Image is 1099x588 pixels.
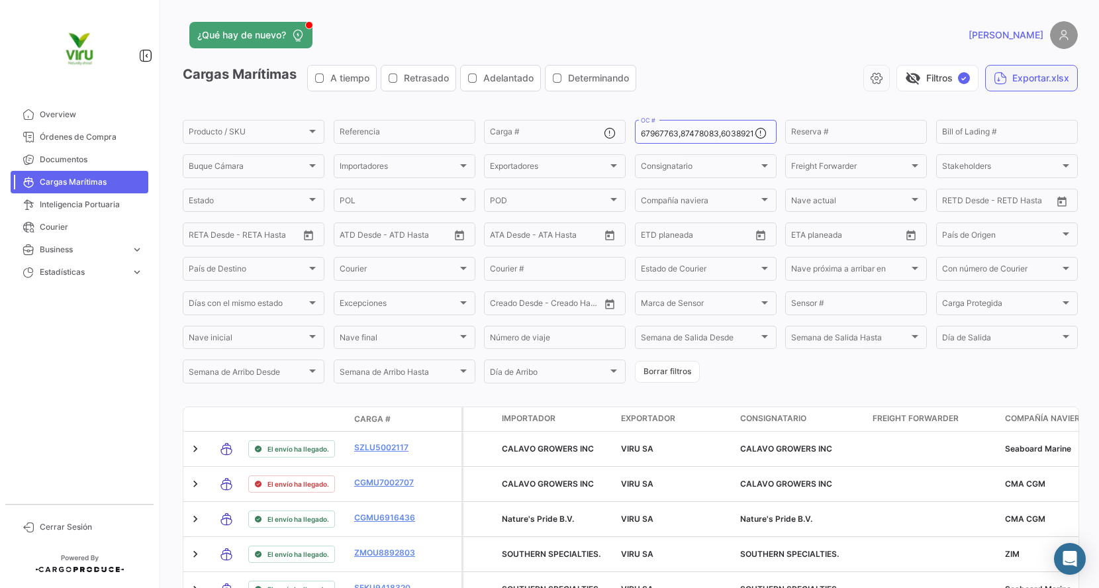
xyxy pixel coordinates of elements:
[243,414,349,424] datatable-header-cell: Estado de Envio
[354,413,391,425] span: Carga #
[461,66,540,91] button: Adelantado
[502,479,594,489] span: CALAVO GROWERS INC
[197,28,286,42] span: ¿Qué hay de nuevo?
[267,444,329,454] span: El envío ha llegado.
[189,369,307,379] span: Semana de Arribo Desde
[616,407,735,431] datatable-header-cell: Exportador
[985,65,1078,91] button: Exportar.xlsx
[1005,514,1045,524] span: CMA CGM
[490,369,608,379] span: Día de Arribo
[189,266,307,275] span: País de Destino
[391,232,443,241] input: ATD Hasta
[735,407,867,431] datatable-header-cell: Consignatario
[1005,549,1020,559] span: ZIM
[975,198,1027,207] input: Hasta
[189,442,202,456] a: Expand/Collapse Row
[340,335,457,344] span: Nave final
[299,225,318,245] button: Open calendar
[942,164,1060,173] span: Stakeholders
[222,232,274,241] input: Hasta
[183,65,640,91] h3: Cargas Marítimas
[751,225,771,245] button: Open calendar
[40,176,143,188] span: Cargas Marítimas
[189,335,307,344] span: Nave inicial
[189,198,307,207] span: Estado
[340,301,457,310] span: Excepciones
[641,164,759,173] span: Consignatario
[942,198,966,207] input: Desde
[641,335,759,344] span: Semana de Salida Desde
[11,193,148,216] a: Inteligencia Portuaria
[621,549,653,559] span: VIRU SA
[450,225,469,245] button: Open calendar
[791,335,909,344] span: Semana de Salida Hasta
[354,512,423,524] a: CGMU6916436
[641,198,759,207] span: Compañía naviera
[189,513,202,526] a: Expand/Collapse Row
[354,477,423,489] a: CGMU7002707
[1050,21,1078,49] img: placeholder-user.png
[791,164,909,173] span: Freight Forwarder
[267,549,329,560] span: El envío ha llegado.
[490,164,608,173] span: Exportadores
[1052,191,1072,211] button: Open calendar
[791,198,909,207] span: Nave actual
[11,103,148,126] a: Overview
[502,514,574,524] span: Nature's Pride B.V.
[546,66,636,91] button: Determinando
[354,547,423,559] a: ZMOU8892803
[621,514,653,524] span: VIRU SA
[11,126,148,148] a: Órdenes de Compra
[497,407,616,431] datatable-header-cell: Importador
[942,266,1060,275] span: Con número de Courier
[791,266,909,275] span: Nave próxima a arribar en
[942,335,1060,344] span: Día de Salida
[40,521,143,533] span: Cerrar Sesión
[490,232,530,241] input: ATA Desde
[791,232,815,241] input: Desde
[641,266,759,275] span: Estado de Courier
[1005,479,1045,489] span: CMA CGM
[189,301,307,310] span: Días con el mismo estado
[40,109,143,121] span: Overview
[189,548,202,561] a: Expand/Collapse Row
[11,171,148,193] a: Cargas Marítimas
[463,407,497,431] datatable-header-cell: Carga Protegida
[641,232,665,241] input: Desde
[621,479,653,489] span: VIRU SA
[740,413,806,424] span: Consignatario
[600,225,620,245] button: Open calendar
[404,72,449,85] span: Retrasado
[340,369,457,379] span: Semana de Arribo Hasta
[340,266,457,275] span: Courier
[740,514,812,524] span: Nature's Pride B.V.
[40,199,143,211] span: Inteligencia Portuaria
[1005,444,1071,454] span: Seaboard Marine
[40,131,143,143] span: Órdenes de Compra
[11,148,148,171] a: Documentos
[131,244,143,256] span: expand_more
[189,129,307,138] span: Producto / SKU
[340,232,381,241] input: ATD Desde
[540,232,592,241] input: ATA Hasta
[969,28,1043,42] span: [PERSON_NAME]
[11,216,148,238] a: Courier
[308,66,376,91] button: A tiempo
[901,225,921,245] button: Open calendar
[189,164,307,173] span: Buque Cámara
[189,232,213,241] input: Desde
[40,266,126,278] span: Estadísticas
[600,294,620,314] button: Open calendar
[349,408,428,430] datatable-header-cell: Carga #
[740,479,832,489] span: CALAVO GROWERS INC
[621,444,653,454] span: VIRU SA
[490,198,608,207] span: POD
[381,66,455,91] button: Retrasado
[674,232,726,241] input: Hasta
[905,70,921,86] span: visibility_off
[1054,543,1086,575] div: Abrir Intercom Messenger
[267,514,329,524] span: El envío ha llegado.
[267,479,329,489] span: El envío ha llegado.
[958,72,970,84] span: ✓
[635,361,700,383] button: Borrar filtros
